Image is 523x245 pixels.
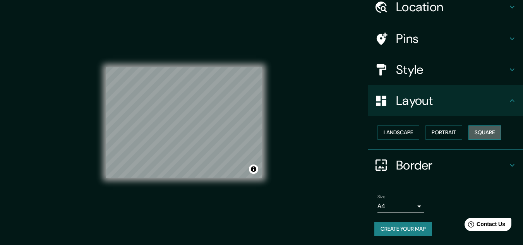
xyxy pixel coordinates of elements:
[368,23,523,54] div: Pins
[396,31,508,46] h4: Pins
[368,54,523,85] div: Style
[368,85,523,116] div: Layout
[368,150,523,181] div: Border
[374,222,432,236] button: Create your map
[468,125,501,140] button: Square
[377,125,419,140] button: Landscape
[396,62,508,77] h4: Style
[106,67,262,178] canvas: Map
[396,158,508,173] h4: Border
[425,125,462,140] button: Portrait
[396,93,508,108] h4: Layout
[377,200,424,212] div: A4
[249,164,258,174] button: Toggle attribution
[377,193,386,200] label: Size
[454,215,514,236] iframe: Help widget launcher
